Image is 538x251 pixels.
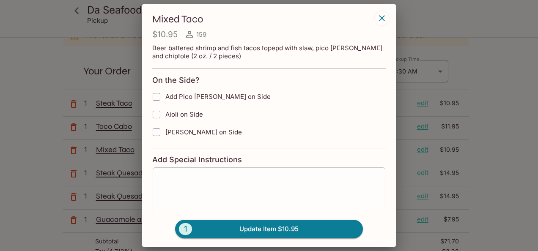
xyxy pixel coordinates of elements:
[152,76,200,85] h4: On the Side?
[152,13,372,26] h3: Mixed Taco
[152,155,386,164] h4: Add Special Instructions
[196,30,206,38] span: 159
[165,128,242,136] span: [PERSON_NAME] on Side
[165,110,203,118] span: Aioli on Side
[165,93,271,101] span: Add Pico [PERSON_NAME] on Side
[152,29,178,40] h4: $10.95
[152,44,386,60] p: Beer battered shrimp and fish tacos topepd with slaw, pico [PERSON_NAME] and chiptole (2 oz. / 2 ...
[179,223,192,235] span: 1
[175,220,363,238] button: 1Update Item $10.95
